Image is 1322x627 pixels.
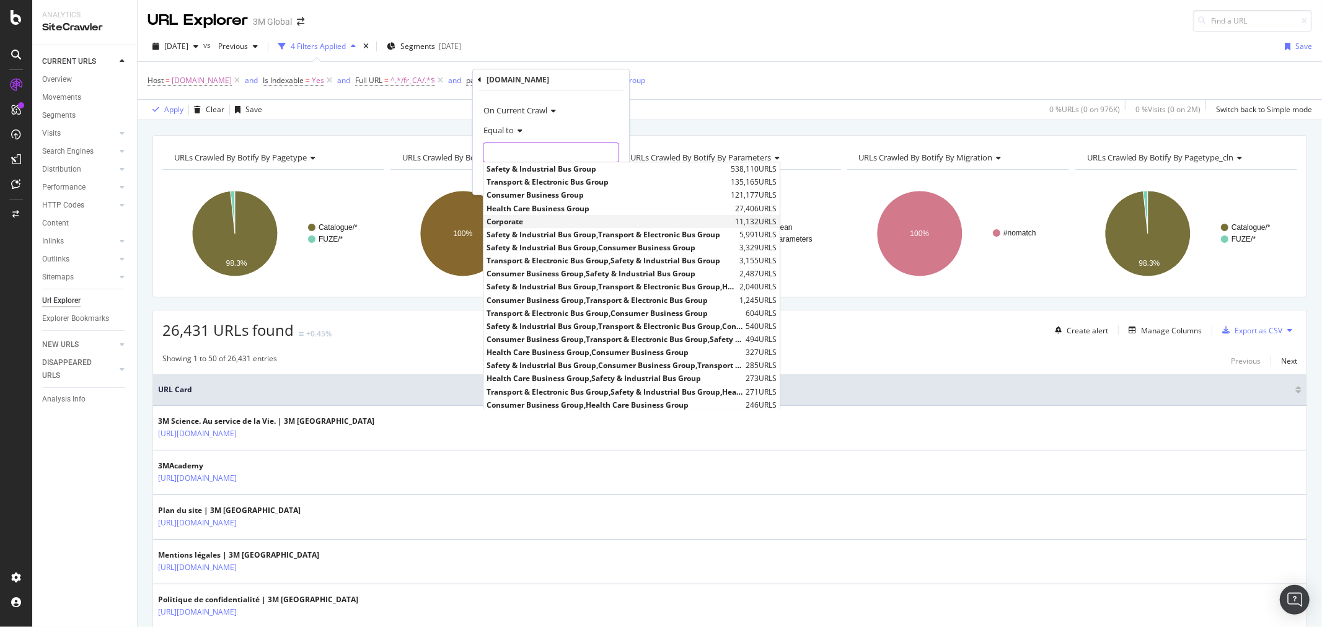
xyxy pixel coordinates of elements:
[1141,325,1202,336] div: Manage Columns
[731,190,777,201] span: 121,177 URLS
[1235,325,1282,336] div: Export as CSV
[148,37,203,56] button: [DATE]
[42,73,72,86] div: Overview
[42,181,86,194] div: Performance
[164,41,188,51] span: 2025 Sep. 21st
[1232,235,1256,243] text: FUZE/*
[1280,585,1310,615] div: Open Intercom Messenger
[42,312,109,325] div: Explorer Bookmarks
[487,216,732,227] span: Corporate
[263,75,304,85] span: Is Indexable
[164,104,183,115] div: Apply
[245,75,258,85] div: and
[1075,180,1295,287] svg: A chart.
[42,235,64,248] div: Inlinks
[466,75,498,85] span: pagetype
[1049,104,1120,115] div: 0 % URLs ( 0 on 976K )
[1087,152,1234,163] span: URLs Crawled By Botify By pagetype_cln
[483,125,514,136] span: Equal to
[1295,41,1312,51] div: Save
[487,282,736,292] span: Safety & Industrial Bus Group,Transport & Electronic Bus Group,Health Care Business Group
[910,229,929,238] text: 100%
[402,152,524,163] span: URLs Crawled By Botify By locale
[148,10,248,31] div: URL Explorer
[487,74,549,85] div: [DOMAIN_NAME]
[189,100,224,120] button: Clear
[42,199,84,212] div: HTTP Codes
[454,229,473,238] text: 100%
[162,320,294,340] span: 26,431 URLs found
[42,55,96,68] div: CURRENT URLS
[165,75,170,85] span: =
[42,199,116,212] a: HTTP Codes
[735,203,777,214] span: 27,406 URLS
[158,416,374,427] div: 3M Science. Au service de la Vie. | 3M [GEOGRAPHIC_DATA]
[630,152,771,163] span: URLs Crawled By Botify By parameters
[291,41,346,51] div: 4 Filters Applied
[487,203,732,214] span: Health Care Business Group
[1135,104,1201,115] div: 0 % Visits ( 0 on 2M )
[273,37,361,56] button: 4 Filters Applied
[775,223,793,232] text: clean
[731,177,777,187] span: 135,165 URLS
[487,360,743,370] span: Safety & Industrial Bus Group,Consumer Business Group,Transport & Electronic Bus Group
[487,347,743,357] span: Health Care Business Group,Consumer Business Group
[42,393,128,406] a: Analysis Info
[1281,353,1297,368] button: Next
[162,180,382,287] div: A chart.
[42,294,81,307] div: Url Explorer
[42,163,81,176] div: Distribution
[1211,100,1312,120] button: Switch back to Simple mode
[42,356,116,382] a: DISAPPEARED URLS
[1085,147,1286,167] h4: URLs Crawled By Botify By pagetype_cln
[1280,37,1312,56] button: Save
[42,55,116,68] a: CURRENT URLS
[400,41,435,51] span: Segments
[775,235,813,243] text: parameters
[42,294,128,307] a: Url Explorer
[1217,320,1282,340] button: Export as CSV
[400,147,601,167] h4: URLs Crawled By Botify By locale
[299,332,304,336] img: Equal
[42,91,128,104] a: Movements
[42,109,128,122] a: Segments
[312,72,324,89] span: Yes
[487,255,736,266] span: Transport & Electronic Bus Group,Safety & Industrial Bus Group
[42,20,127,35] div: SiteCrawler
[746,400,777,410] span: 246 URLS
[483,105,547,116] span: On Current Crawl
[42,393,86,406] div: Analysis Info
[253,15,292,28] div: 3M Global
[42,253,116,266] a: Outlinks
[628,147,829,167] h4: URLs Crawled By Botify By parameters
[158,384,1292,395] span: URL Card
[337,75,350,85] div: and
[390,180,610,287] div: A chart.
[226,259,247,268] text: 98.3%
[1003,229,1036,237] text: #nomatch
[382,37,466,56] button: Segments[DATE]
[158,505,301,516] div: Plan du site | 3M [GEOGRAPHIC_DATA]
[384,75,389,85] span: =
[42,91,81,104] div: Movements
[478,172,517,185] button: Cancel
[172,72,232,89] span: [DOMAIN_NAME]
[42,235,116,248] a: Inlinks
[162,353,277,368] div: Showing 1 to 50 of 26,431 entries
[213,37,263,56] button: Previous
[487,164,728,174] span: Safety & Industrial Bus Group
[735,216,777,227] span: 11,132 URLS
[487,387,743,397] span: Transport & Electronic Bus Group,Safety & Industrial Bus Group,Health Care Business Group
[42,145,94,158] div: Search Engines
[319,223,358,232] text: Catalogue/*
[487,321,743,331] span: Safety & Industrial Bus Group,Transport & Electronic Bus Group,Consumer Business Group
[42,312,128,325] a: Explorer Bookmarks
[847,180,1067,287] svg: A chart.
[203,40,213,50] span: vs
[487,374,743,384] span: Health Care Business Group,Safety & Industrial Bus Group
[1067,325,1108,336] div: Create alert
[739,255,777,266] span: 3,155 URLS
[739,268,777,279] span: 2,487 URLS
